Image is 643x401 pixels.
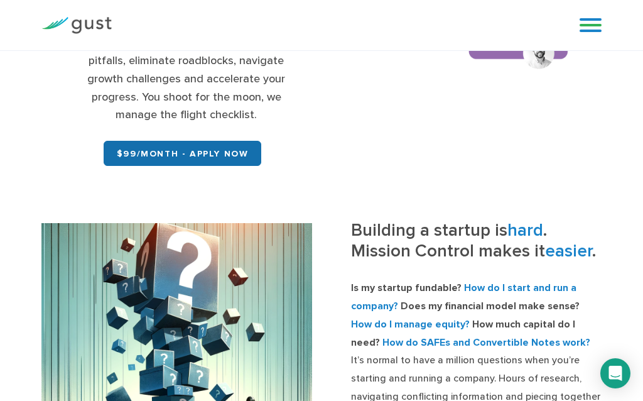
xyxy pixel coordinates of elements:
[41,17,112,34] img: Gust Logo
[545,241,592,261] span: easier
[351,282,576,312] strong: How do I start and run a company?
[351,220,602,270] h3: Building a startup is . Mission Control makes it .
[351,318,575,349] strong: How much capital do I need?
[507,220,543,241] span: hard
[351,318,470,331] strong: How do I manage equity?
[351,282,462,294] strong: Is my startup fundable?
[104,141,262,166] a: $99/month - APPLY NOW
[382,336,590,349] strong: How do SAFEs and Convertible Notes work?
[600,358,630,388] div: Open Intercom Messenger
[401,300,580,312] strong: Does my financial model make sense?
